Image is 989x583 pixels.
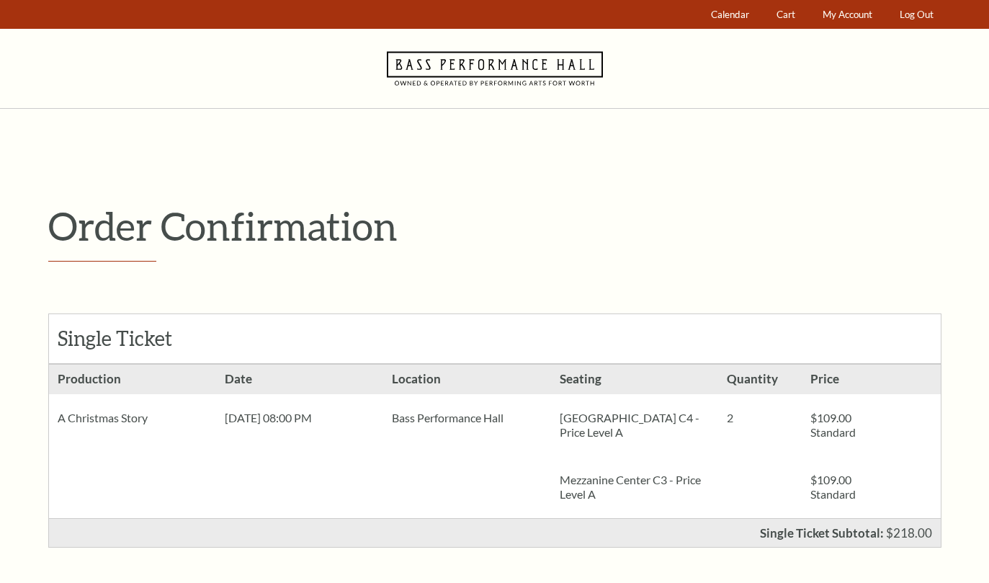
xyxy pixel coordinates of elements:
span: $109.00 Standard [810,473,856,501]
span: Calendar [711,9,749,20]
h3: Seating [551,365,718,394]
span: Cart [777,9,795,20]
h3: Quantity [718,365,802,394]
a: Calendar [704,1,756,29]
p: Single Ticket Subtotal: [760,527,884,539]
a: Cart [769,1,802,29]
span: Bass Performance Hall [392,411,504,424]
p: Order Confirmation [48,203,941,249]
div: [DATE] 08:00 PM [216,394,383,442]
a: Log Out [892,1,940,29]
h3: Date [216,365,383,394]
span: $218.00 [886,525,932,540]
h2: Single Ticket [58,326,215,351]
a: My Account [815,1,879,29]
p: [GEOGRAPHIC_DATA] C4 - Price Level A [560,411,710,440]
h3: Production [49,365,216,394]
h3: Price [802,365,885,394]
p: Mezzanine Center C3 - Price Level A [560,473,710,502]
p: 2 [727,411,793,425]
div: A Christmas Story [49,394,216,442]
span: $109.00 Standard [810,411,856,439]
span: My Account [823,9,872,20]
h3: Location [383,365,550,394]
